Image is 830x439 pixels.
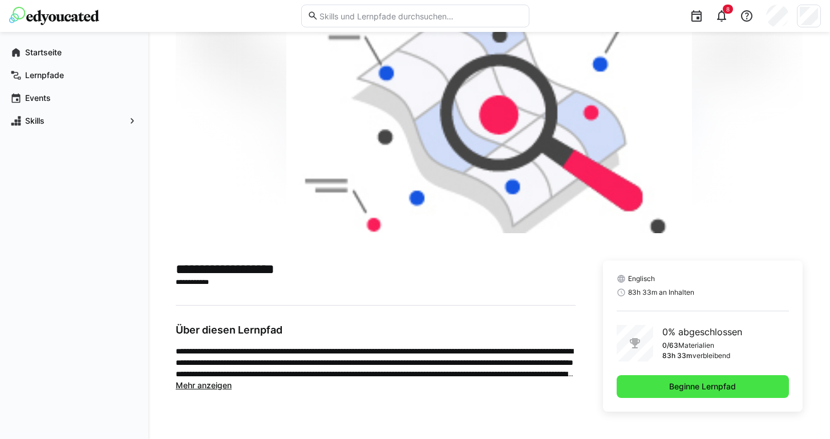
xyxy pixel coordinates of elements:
button: Beginne Lernpfad [617,375,789,398]
span: Beginne Lernpfad [667,381,738,392]
span: 83h 33m an Inhalten [628,288,694,297]
p: 83h 33m [662,351,693,360]
input: Skills und Lernpfade durchsuchen… [318,11,523,21]
p: 0/63 [662,341,678,350]
span: Englisch [628,274,655,283]
p: verbleibend [693,351,730,360]
span: 8 [726,6,730,13]
p: Materialien [678,341,714,350]
span: Mehr anzeigen [176,380,232,390]
p: 0% abgeschlossen [662,325,742,339]
h3: Über diesen Lernpfad [176,324,576,336]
